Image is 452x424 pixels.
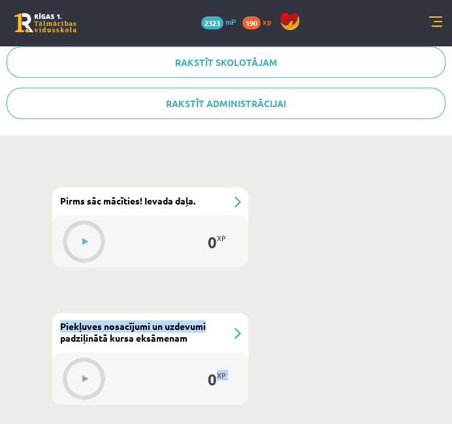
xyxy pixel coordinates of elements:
[217,372,226,379] div: XP
[7,46,445,78] a: Rakstīt skolotājam
[208,374,217,385] div: 0
[242,16,278,27] a: 190 xp
[242,16,261,29] span: 190
[208,236,217,248] div: 0
[217,235,226,242] div: XP
[60,195,195,206] span: Pirms sāc mācīties! Ievada daļa.
[7,88,445,119] a: Rakstīt administrācijai
[60,320,206,344] span: Piekļuves nosacījumi un uzdevumi padziļinātā kursa eksāmenam
[263,16,271,27] span: xp
[225,16,236,27] span: mP
[14,13,76,33] a: Rīgas 1. Tālmācības vidusskola
[201,16,223,29] span: 2323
